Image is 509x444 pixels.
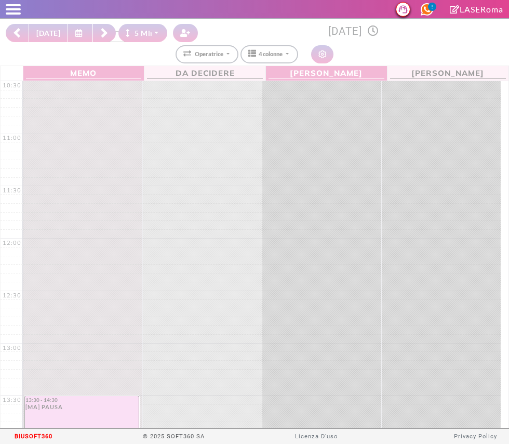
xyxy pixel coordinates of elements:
[1,187,23,194] div: 11:30
[1,396,23,403] div: 13:30
[390,67,506,79] span: [PERSON_NAME]
[450,5,460,14] i: Clicca per andare alla pagina di firma
[173,24,198,42] button: Crea nuovo contatto rapido
[25,403,138,410] div: [MA] PAUSA
[1,134,23,141] div: 11:00
[126,28,164,38] div: 5 Minuti
[1,239,23,246] div: 12:00
[269,67,384,79] span: [PERSON_NAME]
[29,24,68,42] button: [DATE]
[1,82,23,89] div: 10:30
[25,397,138,403] div: 13:30 - 14:30
[450,4,503,14] a: LASERoma
[295,433,338,440] a: Licenza D'uso
[26,67,142,79] span: Memo
[1,344,23,351] div: 13:00
[454,433,497,440] a: Privacy Policy
[204,25,503,38] h3: [DATE]
[147,67,263,79] span: Da Decidere
[1,292,23,299] div: 12:30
